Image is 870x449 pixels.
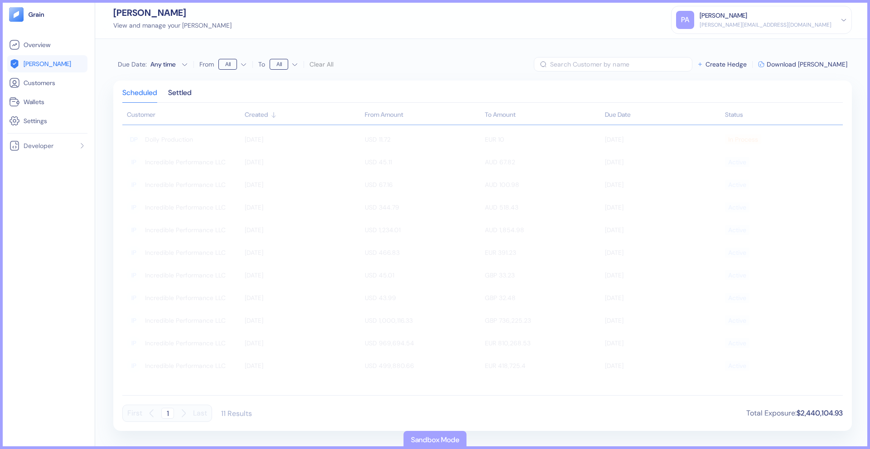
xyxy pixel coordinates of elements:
[767,61,847,67] span: Download [PERSON_NAME]
[9,7,24,22] img: logo-tablet-V2.svg
[700,21,831,29] div: [PERSON_NAME][EMAIL_ADDRESS][DOMAIN_NAME]
[9,77,86,88] a: Customers
[700,11,747,20] div: [PERSON_NAME]
[362,106,483,124] th: From Amount
[168,90,192,102] div: Settled
[122,90,157,102] div: Scheduled
[706,61,747,67] span: Create Hedge
[746,408,843,419] div: Total Exposure :
[9,115,86,126] a: Settings
[483,106,603,124] th: To Amount
[605,110,720,119] div: Sort ascending
[245,110,360,119] div: Sort ascending
[199,61,214,67] label: From
[118,60,147,69] span: Due Date :
[127,405,142,422] button: First
[218,57,247,72] button: From
[697,61,747,67] button: Create Hedge
[28,11,45,18] img: logo
[24,141,53,150] span: Developer
[758,61,847,67] button: Download [PERSON_NAME]
[193,405,207,422] button: Last
[113,8,232,17] div: [PERSON_NAME]
[797,408,843,418] span: $2,440,104.93
[9,58,86,69] a: [PERSON_NAME]
[24,78,55,87] span: Customers
[24,40,50,49] span: Overview
[725,110,838,119] div: Sort ascending
[9,39,86,50] a: Overview
[24,116,47,125] span: Settings
[122,106,242,124] th: Customer
[221,409,252,418] div: 11 Results
[113,21,232,30] div: View and manage your [PERSON_NAME]
[270,57,298,72] button: To
[550,57,692,72] input: Search Customer by name
[24,59,71,68] span: [PERSON_NAME]
[118,60,188,69] button: Due Date:Any time
[676,11,694,29] div: PA
[411,435,459,445] div: Sandbox Mode
[150,60,178,69] div: Any time
[24,97,44,106] span: Wallets
[9,96,86,107] a: Wallets
[258,61,265,67] label: To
